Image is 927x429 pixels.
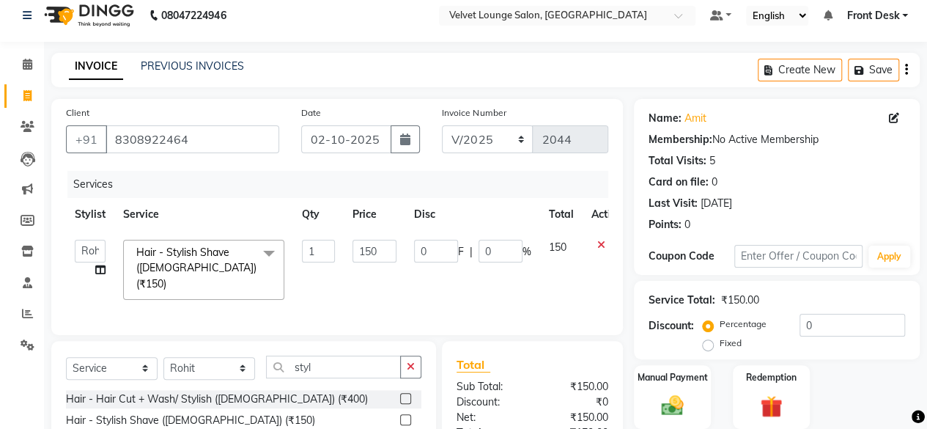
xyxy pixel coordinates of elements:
div: ₹0 [532,395,619,410]
div: 5 [709,153,715,169]
div: 0 [712,175,717,190]
input: Search or Scan [266,356,401,378]
img: _cash.svg [654,393,690,419]
span: % [522,244,531,260]
div: ₹150.00 [532,410,619,425]
span: Total [457,357,490,373]
input: Enter Offer / Coupon Code [734,245,863,268]
div: ₹150.00 [532,379,619,395]
div: Points: [649,217,682,232]
a: Amit [684,111,706,126]
label: Fixed [720,337,742,350]
img: _gift.svg [753,393,789,420]
label: Manual Payment [638,371,708,384]
div: Total Visits: [649,153,706,169]
div: Last Visit: [649,196,698,211]
div: 0 [684,217,690,232]
div: No Active Membership [649,132,905,147]
button: Create New [758,59,842,81]
th: Stylist [66,198,114,231]
div: Discount: [446,395,533,410]
span: Front Desk [846,8,899,23]
th: Qty [293,198,344,231]
label: Date [301,106,321,120]
div: Card on file: [649,175,709,190]
th: Disc [405,198,540,231]
button: Save [848,59,899,81]
label: Client [66,106,89,120]
div: Name: [649,111,682,126]
a: PREVIOUS INVOICES [141,59,244,73]
th: Price [344,198,405,231]
div: Hair - Stylish Shave ([DEMOGRAPHIC_DATA]) (₹150) [66,413,315,428]
span: | [470,244,473,260]
div: Discount: [649,318,694,334]
input: Search by Name/Mobile/Email/Code [106,125,279,153]
label: Percentage [720,318,767,331]
div: ₹150.00 [721,293,759,308]
div: Membership: [649,132,712,147]
div: Net: [446,410,533,425]
span: F [458,244,464,260]
button: +91 [66,125,107,153]
div: Sub Total: [446,379,533,395]
a: INVOICE [69,54,123,80]
div: Services [67,171,619,198]
div: [DATE] [701,196,732,211]
th: Total [540,198,583,231]
label: Redemption [746,371,797,384]
button: Apply [868,246,910,268]
th: Service [114,198,293,231]
div: Hair - Hair Cut + Wash/ Stylish ([DEMOGRAPHIC_DATA]) (₹400) [66,392,368,407]
label: Invoice Number [442,106,506,120]
a: x [166,277,173,290]
span: Hair - Stylish Shave ([DEMOGRAPHIC_DATA]) (₹150) [136,246,256,290]
div: Service Total: [649,293,715,308]
div: Coupon Code [649,249,734,264]
th: Action [583,198,631,231]
span: 150 [549,241,566,254]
